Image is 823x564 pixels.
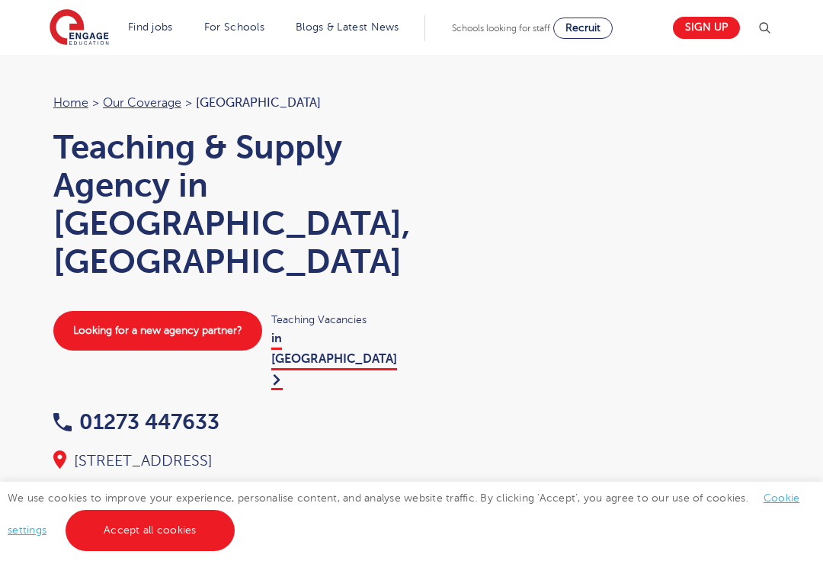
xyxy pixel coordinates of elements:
[53,93,396,113] nav: breadcrumb
[185,96,192,110] span: >
[66,510,235,551] a: Accept all cookies
[53,128,396,280] h1: Teaching & Supply Agency in [GEOGRAPHIC_DATA], [GEOGRAPHIC_DATA]
[196,96,321,110] span: [GEOGRAPHIC_DATA]
[53,410,219,434] a: 01273 447633
[128,21,173,33] a: Find jobs
[53,311,262,351] a: Looking for a new agency partner?
[565,22,600,34] span: Recruit
[452,23,550,34] span: Schools looking for staff
[271,332,397,390] a: in [GEOGRAPHIC_DATA]
[8,492,799,536] span: We use cookies to improve your experience, personalise content, and analyse website traffic. By c...
[53,450,396,472] div: [STREET_ADDRESS]
[673,17,740,39] a: Sign up
[271,311,396,328] span: Teaching Vacancies
[53,96,88,110] a: Home
[296,21,399,33] a: Blogs & Latest News
[92,96,99,110] span: >
[204,21,264,33] a: For Schools
[103,96,181,110] a: Our coverage
[553,18,613,39] a: Recruit
[50,9,109,47] img: Engage Education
